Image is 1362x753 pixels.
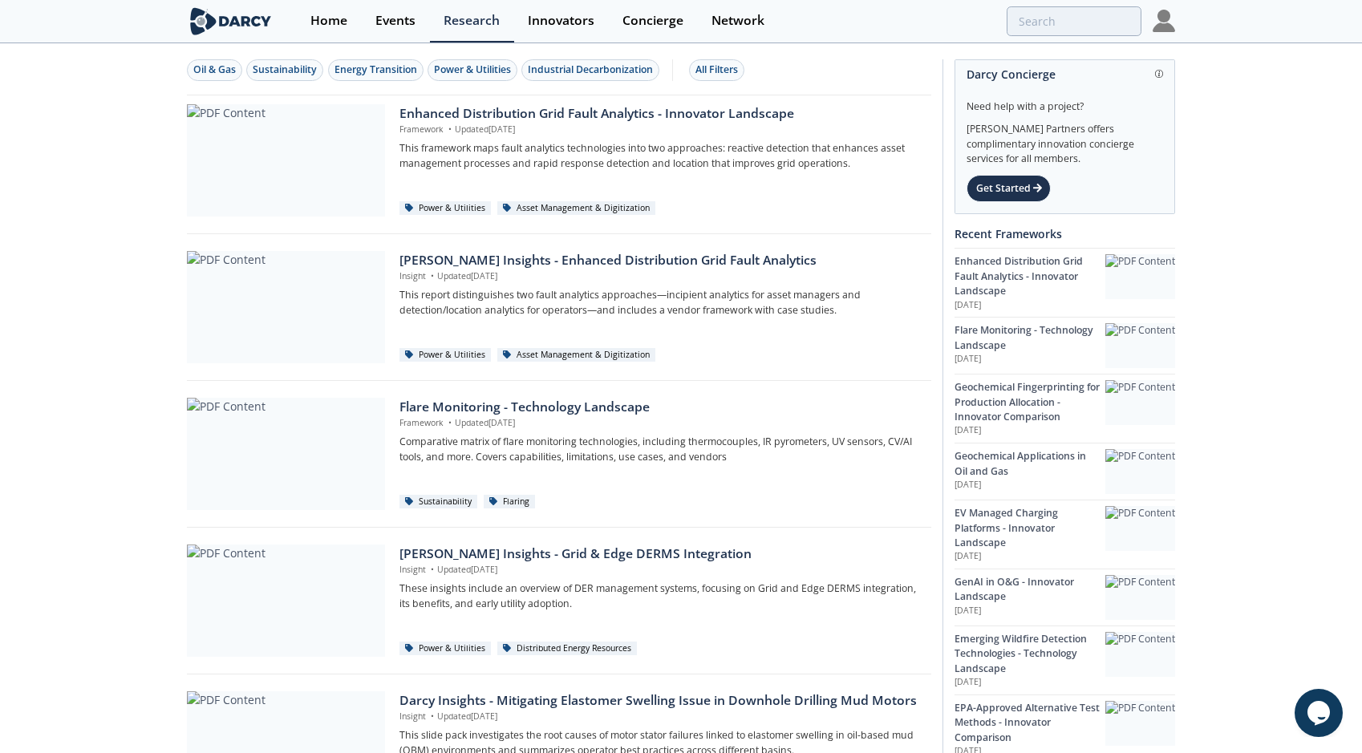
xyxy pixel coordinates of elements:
div: Need help with a project? [967,88,1163,114]
div: Recent Frameworks [955,220,1175,248]
p: This framework maps fault analytics technologies into two approaches: reactive detection that enh... [399,141,920,171]
a: PDF Content [PERSON_NAME] Insights - Grid & Edge DERMS Integration Insight •Updated[DATE] These i... [187,545,931,657]
input: Advanced Search [1007,6,1141,36]
p: [DATE] [955,676,1105,689]
p: Insight Updated [DATE] [399,270,920,283]
span: • [428,710,437,722]
button: Sustainability [246,59,323,81]
div: Home [310,14,347,27]
div: EV Managed Charging Platforms - Innovator Landscape [955,506,1105,550]
div: Network [711,14,764,27]
span: • [428,270,437,281]
div: EPA-Approved Alternative Test Methods - Innovator Comparison [955,701,1105,745]
div: Geochemical Fingerprinting for Production Allocation - Innovator Comparison [955,380,1105,424]
div: Power & Utilities [399,201,492,216]
div: Get Started [967,175,1051,202]
div: Distributed Energy Resources [497,642,638,656]
div: Darcy Concierge [967,60,1163,88]
div: [PERSON_NAME] Partners offers complimentary innovation concierge services for all members. [967,114,1163,167]
img: Profile [1153,10,1175,32]
div: Energy Transition [334,63,417,77]
p: These insights include an overview of DER management systems, focusing on Grid and Edge DERMS int... [399,581,920,611]
button: Oil & Gas [187,59,242,81]
iframe: chat widget [1295,689,1346,737]
p: [DATE] [955,479,1105,492]
a: Enhanced Distribution Grid Fault Analytics - Innovator Landscape [DATE] PDF Content [955,248,1175,317]
a: EV Managed Charging Platforms - Innovator Landscape [DATE] PDF Content [955,500,1175,569]
div: Power & Utilities [434,63,511,77]
div: Power & Utilities [399,642,492,656]
a: Flare Monitoring - Technology Landscape [DATE] PDF Content [955,317,1175,374]
a: PDF Content Flare Monitoring - Technology Landscape Framework •Updated[DATE] Comparative matrix o... [187,398,931,510]
p: Insight Updated [DATE] [399,564,920,577]
p: Framework Updated [DATE] [399,123,920,136]
div: Innovators [528,14,594,27]
div: Asset Management & Digitization [497,201,656,216]
div: Sustainability [253,63,317,77]
div: GenAI in O&G - Innovator Landscape [955,575,1105,605]
div: Industrial Decarbonization [528,63,653,77]
a: Geochemical Fingerprinting for Production Allocation - Innovator Comparison [DATE] PDF Content [955,374,1175,443]
a: Geochemical Applications in Oil and Gas [DATE] PDF Content [955,443,1175,500]
img: logo-wide.svg [187,7,274,35]
div: All Filters [695,63,738,77]
div: Oil & Gas [193,63,236,77]
p: [DATE] [955,299,1105,312]
div: Research [444,14,500,27]
p: Framework Updated [DATE] [399,417,920,430]
div: Emerging Wildfire Detection Technologies - Technology Landscape [955,632,1105,676]
div: Darcy Insights - Mitigating Elastomer Swelling Issue in Downhole Drilling Mud Motors [399,691,920,710]
span: • [428,564,437,575]
button: Industrial Decarbonization [521,59,659,81]
p: [DATE] [955,605,1105,617]
div: Geochemical Applications in Oil and Gas [955,449,1105,479]
div: Flare Monitoring - Technology Landscape [399,398,920,417]
a: Emerging Wildfire Detection Technologies - Technology Landscape [DATE] PDF Content [955,625,1175,694]
p: [DATE] [955,424,1105,437]
p: Insight Updated [DATE] [399,710,920,723]
p: Comparative matrix of flare monitoring technologies, including thermocouples, IR pyrometers, UV s... [399,435,920,464]
div: Flare Monitoring - Technology Landscape [955,323,1105,353]
a: PDF Content [PERSON_NAME] Insights - Enhanced Distribution Grid Fault Analytics Insight •Updated[... [187,251,931,363]
div: Enhanced Distribution Grid Fault Analytics - Innovator Landscape [399,104,920,123]
span: • [446,417,455,428]
div: Power & Utilities [399,348,492,362]
div: Flaring [484,495,536,509]
a: PDF Content Enhanced Distribution Grid Fault Analytics - Innovator Landscape Framework •Updated[D... [187,104,931,217]
div: Concierge [622,14,683,27]
img: information.svg [1155,70,1164,79]
p: [DATE] [955,550,1105,563]
span: • [446,123,455,135]
p: [DATE] [955,353,1105,366]
div: [PERSON_NAME] Insights - Grid & Edge DERMS Integration [399,545,920,564]
p: This report distinguishes two fault analytics approaches—incipient analytics for asset managers a... [399,288,920,318]
div: Enhanced Distribution Grid Fault Analytics - Innovator Landscape [955,254,1105,298]
div: [PERSON_NAME] Insights - Enhanced Distribution Grid Fault Analytics [399,251,920,270]
div: Asset Management & Digitization [497,348,656,362]
button: Power & Utilities [428,59,517,81]
div: Events [375,14,415,27]
button: Energy Transition [328,59,424,81]
a: GenAI in O&G - Innovator Landscape [DATE] PDF Content [955,569,1175,625]
div: Sustainability [399,495,478,509]
button: All Filters [689,59,744,81]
